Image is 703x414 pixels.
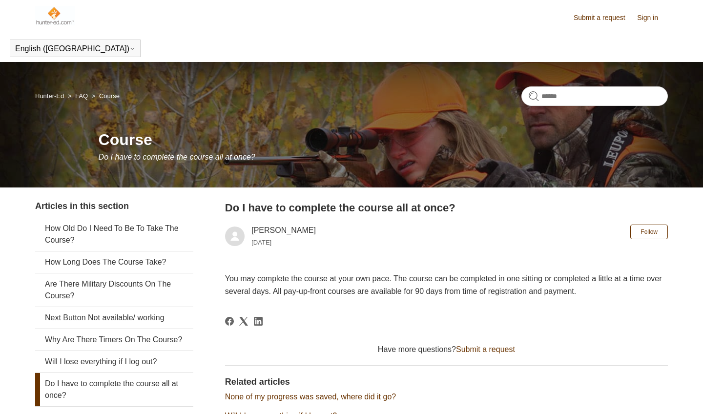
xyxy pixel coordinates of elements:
svg: Share this page on X Corp [239,317,248,326]
a: Why Are There Timers On The Course? [35,329,193,351]
span: Do I have to complete the course all at once? [99,153,255,161]
button: English ([GEOGRAPHIC_DATA]) [15,44,135,53]
p: You may complete the course at your own pace. The course can be completed in one sitting or compl... [225,272,668,297]
a: Submit a request [574,13,635,23]
div: [PERSON_NAME] [251,225,316,248]
h2: Related articles [225,375,668,389]
a: Do I have to complete the course all at once? [35,373,193,406]
svg: Share this page on Facebook [225,317,234,326]
a: Submit a request [456,345,515,353]
h2: Do I have to complete the course all at once? [225,200,668,216]
a: FAQ [75,92,88,100]
a: X Corp [239,317,248,326]
input: Search [521,86,668,106]
a: How Old Do I Need To Be To Take The Course? [35,218,193,251]
button: Follow Article [630,225,668,239]
a: LinkedIn [254,317,263,326]
a: Hunter-Ed [35,92,64,100]
a: Facebook [225,317,234,326]
span: Articles in this section [35,201,129,211]
a: How Long Does The Course Take? [35,251,193,273]
a: None of my progress was saved, where did it go? [225,393,396,401]
div: Have more questions? [225,344,668,355]
svg: Share this page on LinkedIn [254,317,263,326]
h1: Course [99,128,668,151]
img: Hunter-Ed Help Center home page [35,6,75,25]
li: Hunter-Ed [35,92,66,100]
time: 08/08/2022, 05:10 [251,239,271,246]
a: Sign in [637,13,668,23]
a: Will I lose everything if I log out? [35,351,193,373]
li: FAQ [66,92,90,100]
a: Course [99,92,120,100]
li: Course [90,92,120,100]
a: Next Button Not available/ working [35,307,193,329]
a: Are There Military Discounts On The Course? [35,273,193,307]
